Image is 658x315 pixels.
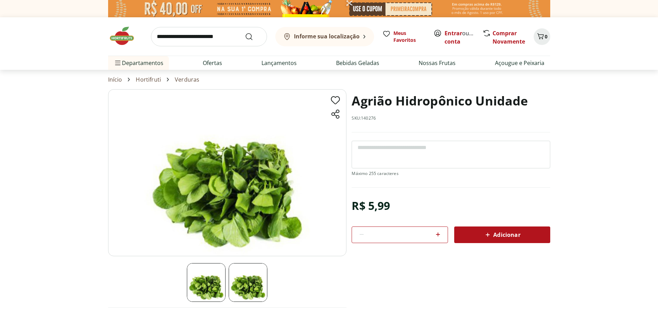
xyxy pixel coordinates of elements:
[445,29,462,37] a: Entrar
[136,76,161,83] a: Hortifruti
[493,29,525,45] a: Comprar Novamente
[336,59,379,67] a: Bebidas Geladas
[534,28,550,45] button: Carrinho
[108,89,346,256] img: Principal
[114,55,163,71] span: Departamentos
[229,263,267,302] img: Principal
[108,26,143,46] img: Hortifruti
[151,27,267,46] input: search
[352,115,376,121] p: SKU: 140276
[352,89,528,113] h1: Agrião Hidropônico Unidade
[108,76,122,83] a: Início
[495,59,544,67] a: Açougue e Peixaria
[484,231,520,239] span: Adicionar
[352,196,390,215] div: R$ 5,99
[445,29,483,45] a: Criar conta
[114,55,122,71] button: Menu
[203,59,222,67] a: Ofertas
[187,263,226,302] img: Principal
[261,59,297,67] a: Lançamentos
[245,33,261,41] button: Submit Search
[445,29,475,46] span: ou
[393,30,425,44] span: Meus Favoritos
[294,33,360,40] b: Informe sua localização
[275,27,374,46] button: Informe sua localização
[175,76,199,83] a: Verduras
[454,226,550,243] button: Adicionar
[545,33,547,40] span: 0
[419,59,456,67] a: Nossas Frutas
[382,30,425,44] a: Meus Favoritos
